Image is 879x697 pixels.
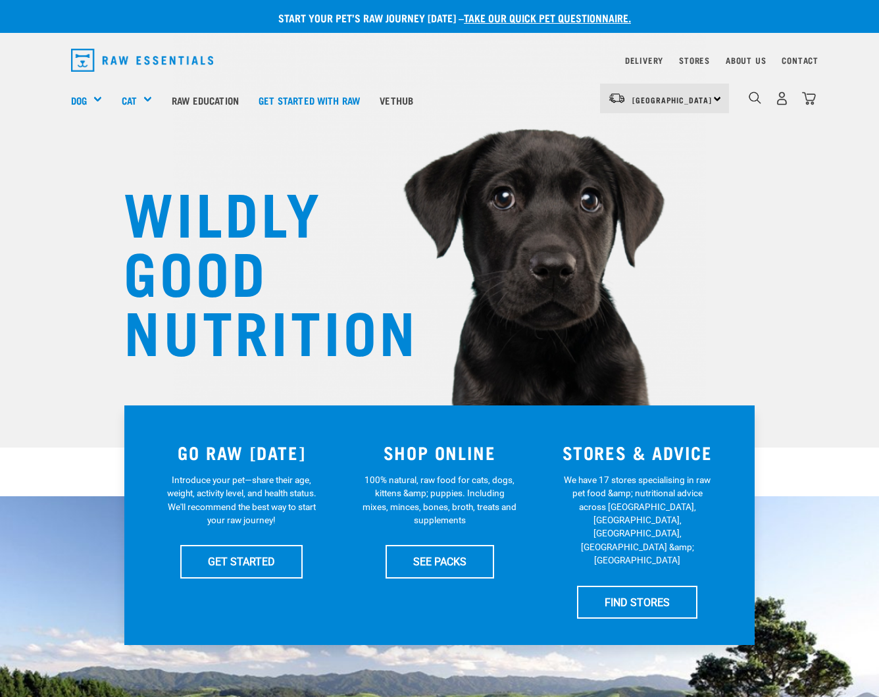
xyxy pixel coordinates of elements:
[679,58,710,63] a: Stores
[749,91,761,104] img: home-icon-1@2x.png
[151,442,333,463] h3: GO RAW [DATE]
[608,92,626,104] img: van-moving.png
[180,545,303,578] a: GET STARTED
[560,473,715,567] p: We have 17 stores specialising in raw pet food &amp; nutritional advice across [GEOGRAPHIC_DATA],...
[386,545,494,578] a: SEE PACKS
[249,74,370,126] a: Get started with Raw
[775,91,789,105] img: user.png
[464,14,631,20] a: take our quick pet questionnaire.
[349,442,531,463] h3: SHOP ONLINE
[122,93,137,108] a: Cat
[546,442,728,463] h3: STORES & ADVICE
[632,97,712,102] span: [GEOGRAPHIC_DATA]
[162,74,249,126] a: Raw Education
[726,58,766,63] a: About Us
[370,74,423,126] a: Vethub
[71,49,213,72] img: Raw Essentials Logo
[363,473,517,527] p: 100% natural, raw food for cats, dogs, kittens &amp; puppies. Including mixes, minces, bones, bro...
[71,93,87,108] a: Dog
[625,58,663,63] a: Delivery
[61,43,818,77] nav: dropdown navigation
[577,586,697,619] a: FIND STORES
[782,58,818,63] a: Contact
[164,473,319,527] p: Introduce your pet—share their age, weight, activity level, and health status. We'll recommend th...
[802,91,816,105] img: home-icon@2x.png
[124,181,387,359] h1: WILDLY GOOD NUTRITION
